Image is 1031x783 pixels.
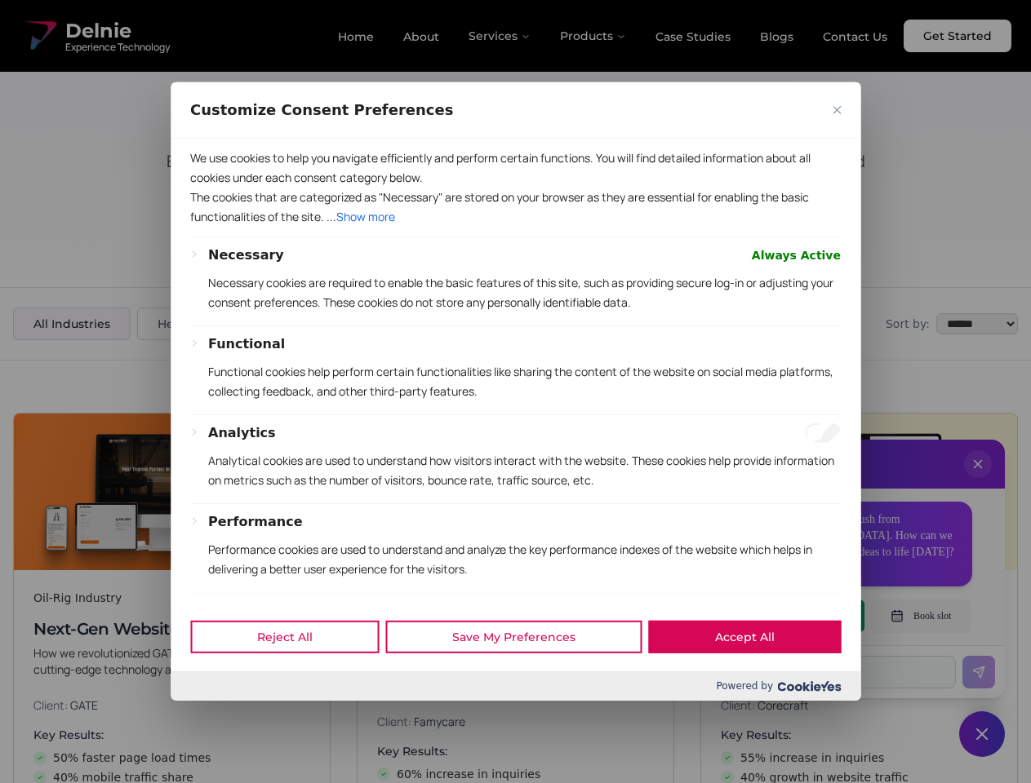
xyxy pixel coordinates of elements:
[190,100,453,120] span: Customize Consent Preferences
[833,106,841,114] img: Close
[208,334,285,354] button: Functional
[336,207,395,227] button: Show more
[752,246,841,265] span: Always Active
[208,273,841,312] p: Necessary cookies are required to enable the basic features of this site, such as providing secur...
[208,246,284,265] button: Necessary
[171,671,860,701] div: Powered by
[208,451,841,490] p: Analytical cookies are used to understand how visitors interact with the website. These cookies h...
[208,423,276,443] button: Analytics
[190,188,841,227] p: The cookies that are categorized as "Necessary" are stored on your browser as they are essential ...
[777,681,841,692] img: Cookieyes logo
[805,423,841,443] input: Enable Analytics
[190,621,379,653] button: Reject All
[385,621,642,653] button: Save My Preferences
[208,362,841,401] p: Functional cookies help perform certain functionalities like sharing the content of the website o...
[208,540,841,579] p: Performance cookies are used to understand and analyze the key performance indexes of the website...
[190,148,841,188] p: We use cookies to help you navigate efficiently and perform certain functions. You will find deta...
[648,621,841,653] button: Accept All
[208,512,303,532] button: Performance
